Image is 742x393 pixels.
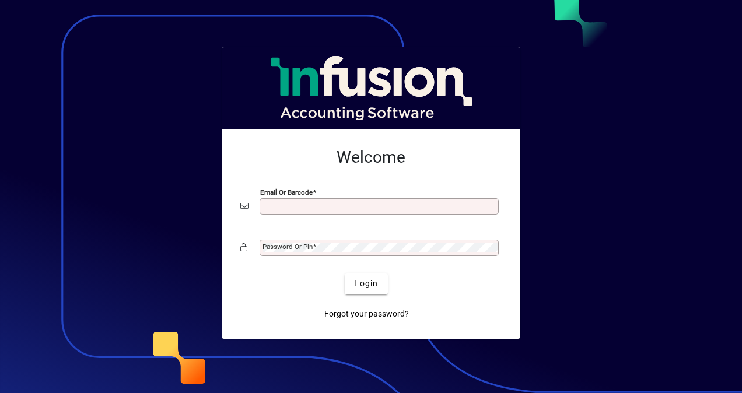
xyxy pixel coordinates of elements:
[240,148,502,167] h2: Welcome
[345,273,387,294] button: Login
[320,304,414,325] a: Forgot your password?
[354,278,378,290] span: Login
[260,188,313,196] mat-label: Email or Barcode
[262,243,313,251] mat-label: Password or Pin
[324,308,409,320] span: Forgot your password?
